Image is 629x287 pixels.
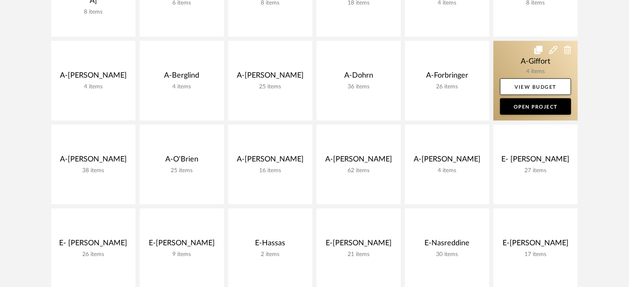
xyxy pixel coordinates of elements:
div: 2 items [235,251,306,258]
div: 17 items [500,251,571,258]
div: 8 items [58,9,129,16]
div: 16 items [235,167,306,174]
div: E-Nasreddine [412,239,483,251]
div: 4 items [412,167,483,174]
div: 30 items [412,251,483,258]
div: A-[PERSON_NAME] [323,155,394,167]
div: 9 items [146,251,217,258]
div: 26 items [412,83,483,90]
div: A-[PERSON_NAME] [235,71,306,83]
div: E- [PERSON_NAME] [58,239,129,251]
div: 27 items [500,167,571,174]
a: View Budget [500,78,571,95]
div: 36 items [323,83,394,90]
div: 4 items [146,83,217,90]
div: A-O'Brien [146,155,217,167]
div: 26 items [58,251,129,258]
div: A-[PERSON_NAME] [58,71,129,83]
div: 21 items [323,251,394,258]
div: A-Forbringer [412,71,483,83]
div: 25 items [235,83,306,90]
div: E- [PERSON_NAME] [500,155,571,167]
div: E-[PERSON_NAME] [146,239,217,251]
div: E-[PERSON_NAME] [323,239,394,251]
div: 62 items [323,167,394,174]
div: A-Berglind [146,71,217,83]
div: A-[PERSON_NAME] [58,155,129,167]
div: 38 items [58,167,129,174]
div: 25 items [146,167,217,174]
div: A-[PERSON_NAME] [235,155,306,167]
div: E-Hassas [235,239,306,251]
div: A-Dohrn [323,71,394,83]
div: 4 items [58,83,129,90]
div: E-[PERSON_NAME] [500,239,571,251]
a: Open Project [500,98,571,115]
div: A-[PERSON_NAME] [412,155,483,167]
